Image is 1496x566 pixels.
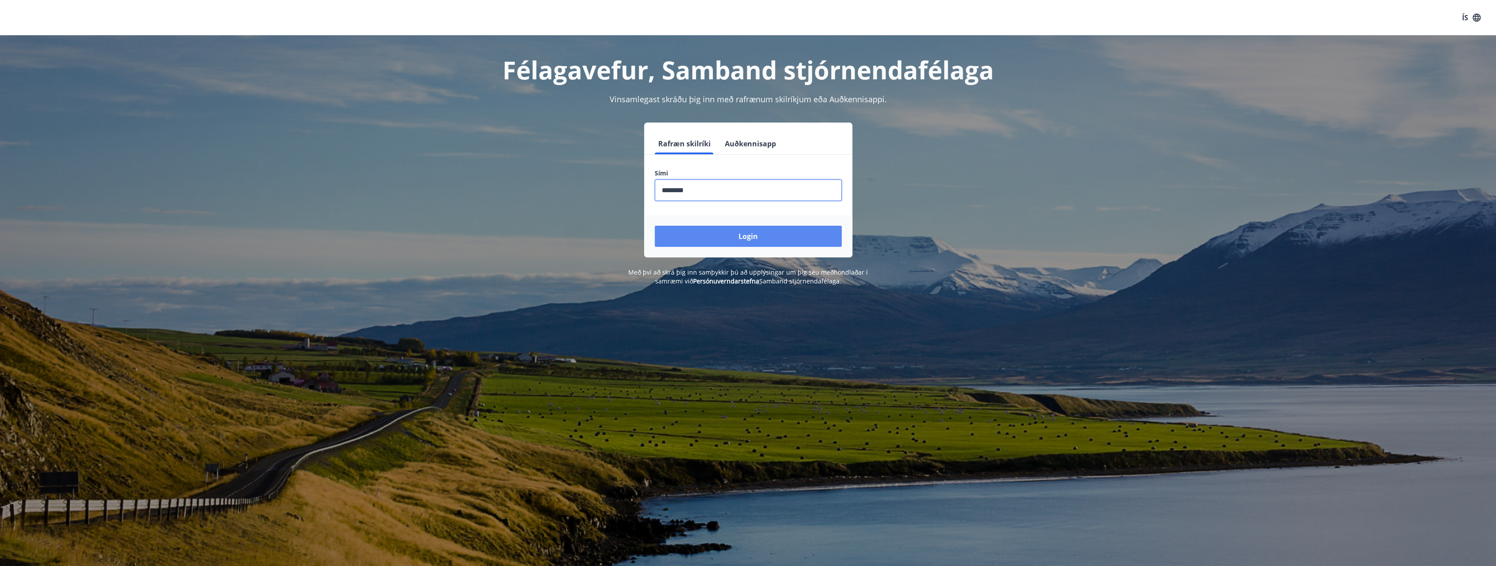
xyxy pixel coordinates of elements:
[441,53,1055,86] h1: Félagavefur, Samband stjórnendafélaga
[628,268,868,285] span: Með því að skrá þig inn samþykkir þú að upplýsingar um þig séu meðhöndlaðar í samræmi við Samband...
[655,169,842,178] label: Sími
[655,133,714,154] button: Rafræn skilríki
[1457,10,1485,26] button: ÍS
[655,226,842,247] button: Login
[721,133,780,154] button: Auðkennisapp
[693,277,759,285] a: Persónuverndarstefna
[610,94,887,104] span: Vinsamlegast skráðu þig inn með rafrænum skilríkjum eða Auðkennisappi.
